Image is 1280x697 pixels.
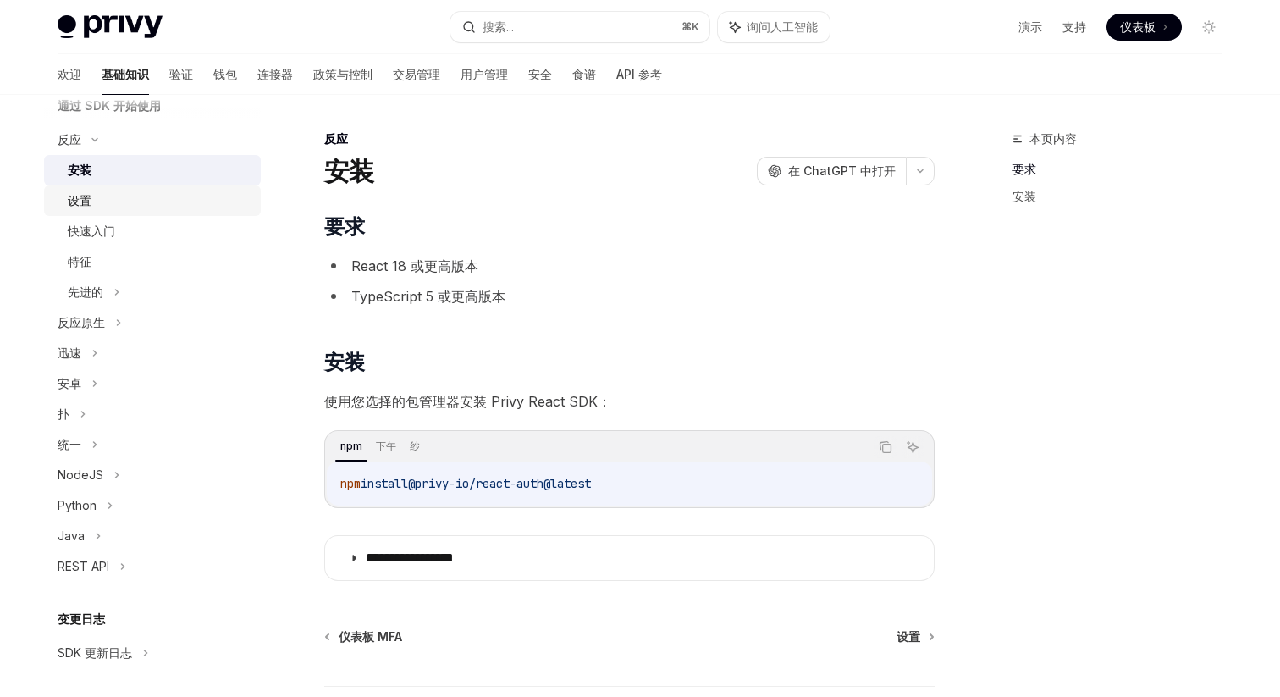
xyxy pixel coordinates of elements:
font: ⌘ [681,20,692,33]
font: React 18 或更高版本 [351,257,478,274]
span: npm [340,476,361,491]
a: 设置 [897,628,933,645]
font: 安装 [324,156,374,186]
font: NodeJS [58,467,103,482]
font: 食谱 [572,67,596,81]
font: 询问人工智能 [747,19,818,34]
font: API 参考 [616,67,662,81]
font: Python [58,498,97,512]
font: 仪表板 [1120,19,1156,34]
font: 安装 [1012,189,1036,203]
font: 安卓 [58,376,81,390]
font: 特征 [68,254,91,268]
font: 搜索... [483,19,514,34]
font: 反应 [324,131,348,146]
a: 特征 [44,246,261,277]
font: 变更日志 [58,611,105,626]
button: 在 ChatGPT 中打开 [757,157,906,185]
a: 演示 [1018,19,1042,36]
font: 安全 [528,67,552,81]
font: 本页内容 [1029,131,1077,146]
font: 迅速 [58,346,81,360]
font: 反应 [58,132,81,147]
font: 安装 [324,350,364,374]
font: 扑 [58,407,69,421]
font: 在 ChatGPT 中打开 [788,163,896,178]
a: 交易管理 [393,54,440,95]
a: 验证 [169,54,193,95]
font: 下午 [376,440,396,452]
img: 灯光标志 [58,15,163,39]
font: 用户管理 [461,67,508,81]
font: 反应原生 [58,315,105,329]
font: 支持 [1062,19,1086,34]
font: 欢迎 [58,67,81,81]
font: 政策与控制 [313,67,372,81]
a: 要求 [1012,156,1236,183]
font: 要求 [324,214,364,239]
font: 基础知识 [102,67,149,81]
button: 询问人工智能 [902,436,924,458]
font: Java [58,528,85,543]
a: 仪表板 [1106,14,1182,41]
a: 安全 [528,54,552,95]
span: install [361,476,408,491]
a: 政策与控制 [313,54,372,95]
button: 切换暗模式 [1195,14,1222,41]
a: 安装 [44,155,261,185]
span: @privy-io/react-auth@latest [408,476,591,491]
font: 统一 [58,437,81,451]
a: 钱包 [213,54,237,95]
a: 欢迎 [58,54,81,95]
a: 连接器 [257,54,293,95]
font: 先进的 [68,285,103,299]
a: API 参考 [616,54,662,95]
font: 验证 [169,67,193,81]
a: 快速入门 [44,216,261,246]
font: 仪表板 MFA [339,629,402,644]
font: 连接器 [257,67,293,81]
button: 复制代码块中的内容 [874,436,897,458]
a: 基础知识 [102,54,149,95]
font: 交易管理 [393,67,440,81]
font: TypeScript 5 或更高版本 [351,288,505,305]
font: REST API [58,559,109,573]
button: 询问人工智能 [718,12,830,42]
font: 安装 [68,163,91,177]
font: 设置 [897,629,920,644]
font: 钱包 [213,67,237,81]
a: 安装 [1012,183,1236,210]
font: 设置 [68,193,91,207]
a: 设置 [44,185,261,216]
font: 使用您选择的包管理器安装 Privy React SDK： [324,393,611,410]
a: 用户管理 [461,54,508,95]
font: 要求 [1012,162,1036,176]
font: npm [340,440,362,452]
font: K [692,20,699,33]
a: 仪表板 MFA [326,628,402,645]
a: 支持 [1062,19,1086,36]
font: 纱 [410,440,420,452]
font: SDK 更新日志 [58,645,132,660]
a: 食谱 [572,54,596,95]
font: 演示 [1018,19,1042,34]
button: 搜索...⌘K [450,12,709,42]
font: 快速入门 [68,224,115,238]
